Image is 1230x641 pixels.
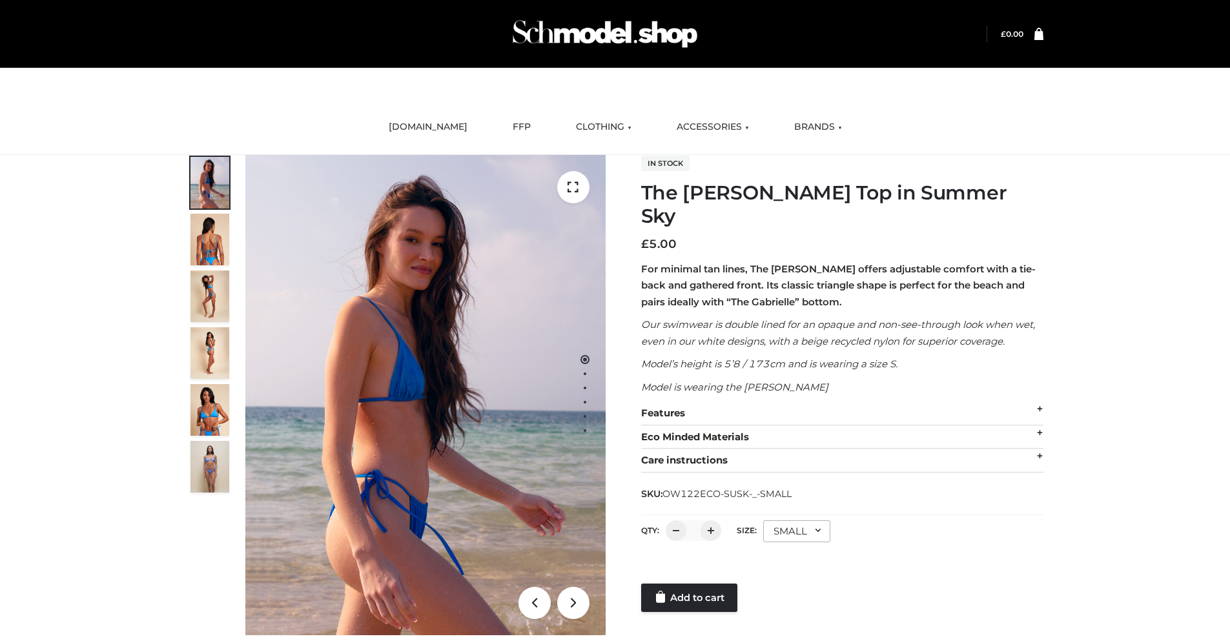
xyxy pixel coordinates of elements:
[503,113,540,141] a: FFP
[763,520,830,542] div: SMALL
[1001,29,1023,39] a: £0.00
[190,157,229,209] img: 1.Alex-top_SS-1_4464b1e7-c2c9-4e4b-a62c-58381cd673c0-1.jpg
[641,402,1043,425] div: Features
[641,358,897,370] em: Model’s height is 5’8 / 173cm and is wearing a size S.
[245,155,606,635] img: 1.Alex-top_SS-1_4464b1e7-c2c9-4e4b-a62c-58381cd673c0 (1)
[190,327,229,379] img: 3.Alex-top_CN-1-1-2.jpg
[641,486,793,502] span: SKU:
[641,425,1043,449] div: Eco Minded Materials
[566,113,641,141] a: CLOTHING
[662,488,792,500] span: OW122ECO-SUSK-_-SMALL
[190,214,229,265] img: 5.Alex-top_CN-1-1_1-1.jpg
[379,113,477,141] a: [DOMAIN_NAME]
[641,181,1043,228] h1: The [PERSON_NAME] Top in Summer Sky
[641,237,677,251] bdi: 5.00
[508,8,702,59] img: Schmodel Admin 964
[737,525,757,535] label: Size:
[641,263,1036,308] strong: For minimal tan lines, The [PERSON_NAME] offers adjustable comfort with a tie-back and gathered f...
[784,113,852,141] a: BRANDS
[1001,29,1023,39] bdi: 0.00
[190,270,229,322] img: 4.Alex-top_CN-1-1-2.jpg
[641,318,1035,347] em: Our swimwear is double lined for an opaque and non-see-through look when wet, even in our white d...
[190,384,229,436] img: 2.Alex-top_CN-1-1-2.jpg
[641,449,1043,473] div: Care instructions
[641,156,690,171] span: In stock
[667,113,759,141] a: ACCESSORIES
[190,441,229,493] img: SSVC.jpg
[641,237,649,251] span: £
[641,525,659,535] label: QTY:
[641,584,737,612] a: Add to cart
[641,381,828,393] em: Model is wearing the [PERSON_NAME]
[1001,29,1006,39] span: £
